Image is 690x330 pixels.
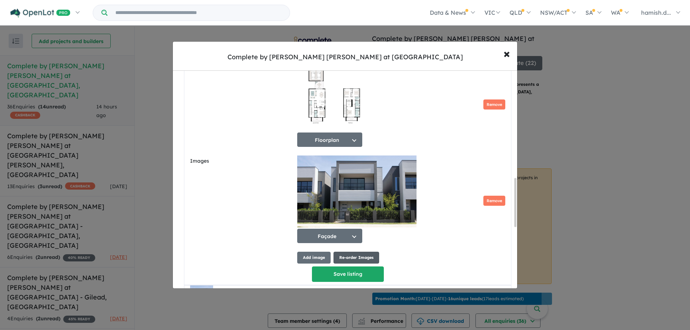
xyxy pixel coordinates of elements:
[190,157,294,166] label: Images
[312,266,384,282] button: Save listing
[483,196,505,206] button: Remove
[227,52,463,62] div: Complete by [PERSON_NAME] [PERSON_NAME] at [GEOGRAPHIC_DATA]
[297,229,362,243] button: Façade
[483,99,505,110] button: Remove
[109,5,288,20] input: Try estate name, suburb, builder or developer
[333,252,379,264] button: Re-order Images
[10,9,70,18] img: Openlot PRO Logo White
[641,9,671,16] span: hamish.d...
[297,59,366,131] img: Complete by McDonald Jones at Elara - Marsden Park - Lot 7110 Floorplan
[503,46,510,61] span: ×
[297,252,331,264] button: Add image
[190,285,213,308] img: Complete%20by%20McDonald%20Jones%20at%20Elara%20-%20Marsden%20Park%20-%20Lot%207109___1759959537.jpg
[297,155,417,227] img: Complete by McDonald Jones at Elara - Marsden Park - Lot 7110 Façade
[297,133,362,147] button: Floorplan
